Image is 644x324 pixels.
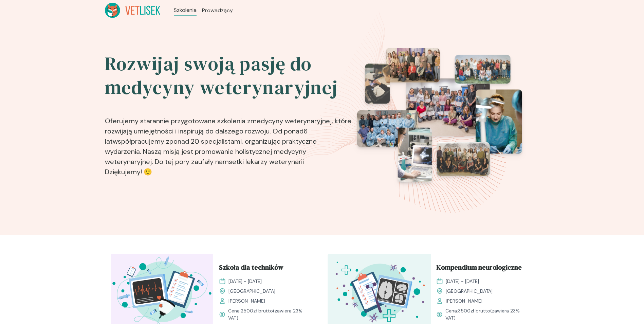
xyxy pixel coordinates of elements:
p: Oferujemy starannie przygotowane szkolenia z , które rozwijają umiejętności i inspirują do dalsze... [105,105,353,180]
a: Kompendium neurologiczne [436,262,529,275]
span: Kompendium neurologiczne [436,262,522,275]
b: ponad 20 specjalistami [169,137,242,146]
span: 2500 zł brutto [241,308,273,314]
b: medycyny weterynaryjnej [251,116,332,125]
span: 3500 zł brutto [458,308,490,314]
span: Szkoła dla techników [219,262,283,275]
h2: Rozwijaj swoją pasję do medycyny weterynaryjnej [105,52,353,100]
span: Cena: (zawiera 23% VAT) [228,307,311,322]
span: [DATE] - [DATE] [446,278,479,285]
span: [GEOGRAPHIC_DATA] [446,288,493,295]
a: Prowadzący [202,6,233,15]
a: Szkoła dla techników [219,262,311,275]
b: setki lekarzy weterynarii [229,157,304,166]
img: eventsPhotosRoll2.png [357,48,522,182]
a: Szkolenia [174,6,197,14]
span: [PERSON_NAME] [446,298,482,305]
span: [PERSON_NAME] [228,298,265,305]
span: [DATE] - [DATE] [228,278,262,285]
span: [GEOGRAPHIC_DATA] [228,288,275,295]
span: Cena: (zawiera 23% VAT) [445,307,529,322]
